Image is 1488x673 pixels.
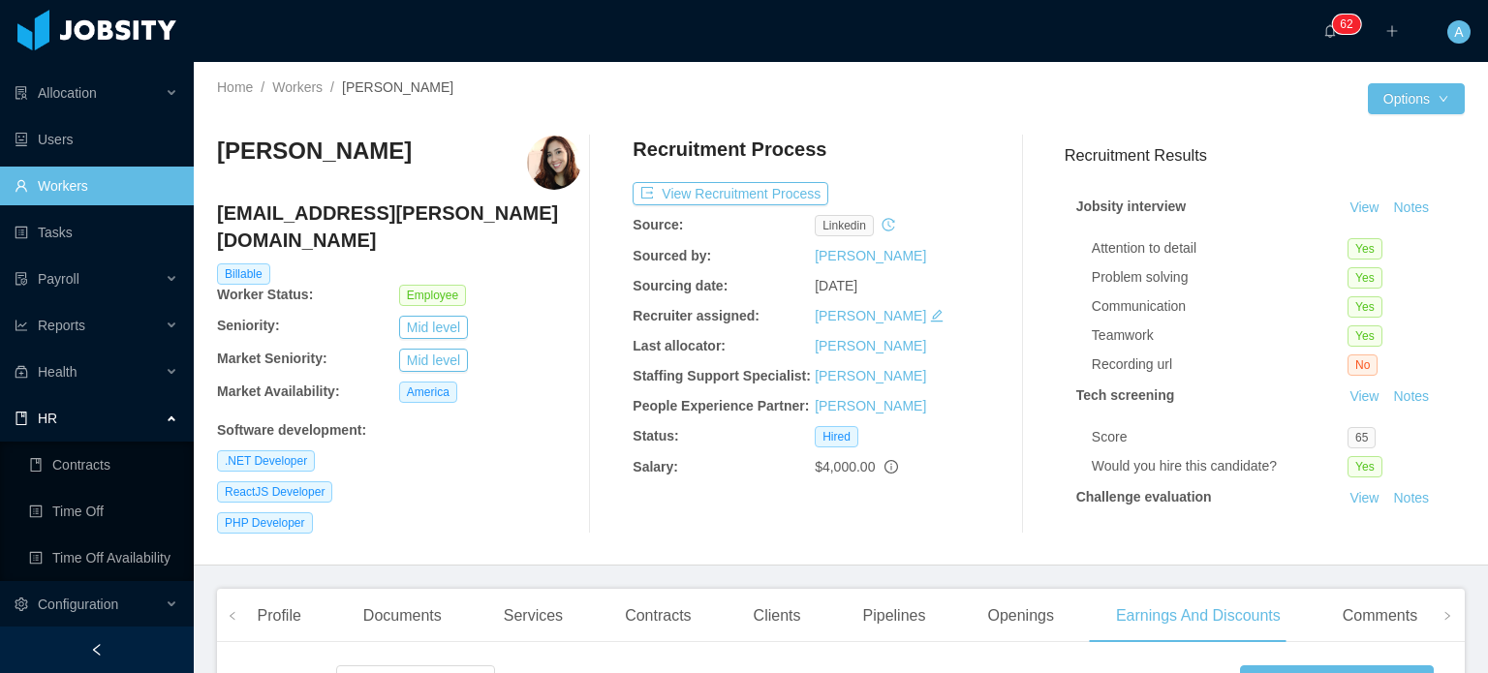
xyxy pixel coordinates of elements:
i: icon: right [1442,611,1452,621]
b: Status: [633,428,678,444]
b: Worker Status: [217,287,313,302]
h4: Recruitment Process [633,136,826,163]
div: Services [488,589,578,643]
b: Market Seniority: [217,351,327,366]
p: 2 [1347,15,1353,34]
i: icon: edit [930,309,944,322]
div: Teamwork [1092,325,1348,346]
i: icon: file-protect [15,272,28,286]
div: Openings [972,589,1069,643]
span: Employee [399,285,466,306]
span: info-circle [884,460,898,474]
a: [PERSON_NAME] [815,308,926,323]
strong: Challenge evaluation [1076,489,1212,505]
b: Market Availability: [217,383,340,399]
b: Sourced by: [633,248,711,263]
span: linkedin [815,215,874,236]
b: Software development : [217,422,366,438]
button: Notes [1385,487,1437,510]
a: Home [217,79,253,95]
a: [PERSON_NAME] [815,368,926,383]
div: Communication [1092,296,1348,317]
a: Workers [272,79,323,95]
i: icon: book [15,412,28,425]
button: Notes [1385,197,1437,220]
h4: [EMAIL_ADDRESS][PERSON_NAME][DOMAIN_NAME] [217,199,581,254]
span: A [1454,20,1463,44]
i: icon: line-chart [15,319,28,332]
span: $4,000.00 [815,459,875,474]
span: / [330,79,334,95]
button: icon: exportView Recruitment Process [633,182,828,205]
h3: Recruitment Results [1065,143,1465,168]
p: 6 [1340,15,1347,34]
span: Health [38,364,77,380]
span: Yes [1348,296,1382,318]
div: Pipelines [848,589,942,643]
b: People Experience Partner: [633,398,809,413]
div: Clients [738,589,817,643]
div: Problem solving [1092,267,1348,288]
span: Allocation [38,85,97,101]
i: icon: history [882,218,895,231]
span: / [261,79,264,95]
button: Optionsicon: down [1368,83,1465,114]
span: Configuration [38,597,118,612]
button: Mid level [399,316,468,339]
span: Reports [38,318,85,333]
a: View [1343,490,1385,505]
sup: 62 [1332,15,1360,34]
span: Yes [1348,267,1382,289]
b: Source: [633,217,683,232]
i: icon: plus [1385,24,1399,38]
div: Would you hire this candidate? [1092,456,1348,476]
span: Yes [1348,238,1382,260]
b: Seniority: [217,318,280,333]
button: Notes [1385,385,1437,409]
div: Documents [348,589,457,643]
div: Attention to detail [1092,238,1348,259]
b: Last allocator: [633,338,726,353]
span: ReactJS Developer [217,481,332,503]
a: [PERSON_NAME] [815,398,926,413]
div: Comments [1327,589,1433,643]
i: icon: medicine-box [15,365,28,379]
a: View [1343,199,1385,215]
div: Recording url [1092,354,1348,375]
i: icon: bell [1323,24,1337,38]
a: icon: userWorkers [15,167,178,205]
span: HR [38,411,57,426]
span: [DATE] [815,278,857,293]
span: Yes [1348,325,1382,347]
strong: Tech screening [1076,387,1175,403]
span: PHP Developer [217,512,313,534]
h3: [PERSON_NAME] [217,136,412,167]
button: Mid level [399,349,468,372]
span: 65 [1348,427,1376,448]
a: icon: profileTasks [15,213,178,252]
div: Profile [241,589,316,643]
a: [PERSON_NAME] [815,338,926,353]
a: icon: profileTime Off [29,492,178,531]
span: Hired [815,426,858,447]
a: View [1343,388,1385,404]
span: America [399,382,457,403]
b: Salary: [633,459,678,474]
a: icon: bookContracts [29,445,178,484]
strong: Jobsity interview [1076,199,1187,214]
span: .NET Developer [217,450,315,472]
div: Earnings And Discounts [1100,589,1296,643]
b: Sourcing date: [633,278,728,293]
i: icon: left [228,611,237,621]
span: No [1348,354,1378,376]
div: Score [1092,427,1348,447]
b: Staffing Support Specialist: [633,368,811,383]
a: icon: profileTime Off Availability [29,538,178,577]
span: Yes [1348,456,1382,477]
span: [PERSON_NAME] [342,79,453,95]
span: Billable [217,263,270,285]
img: fbebf548-d2c5-4a23-ba87-7c25a5e2a1e5_66b133e4c31ca-400w.png [527,136,581,190]
b: Recruiter assigned: [633,308,759,323]
a: icon: exportView Recruitment Process [633,186,828,201]
i: icon: setting [15,597,28,611]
